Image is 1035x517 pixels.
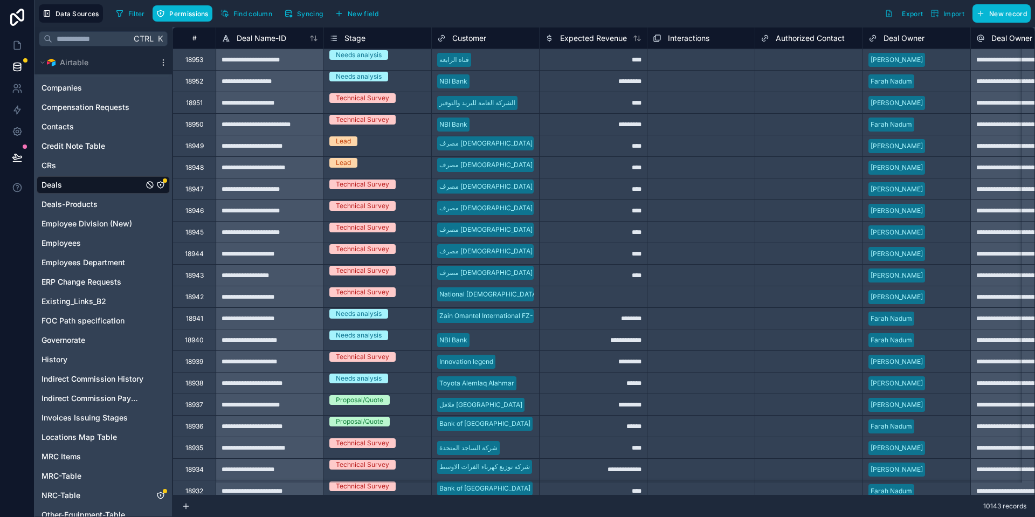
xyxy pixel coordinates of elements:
div: Toyota Alemlaq Alahmar [439,378,514,388]
div: 18951 [186,99,203,107]
span: New field [348,10,378,18]
span: Authorized Contact [776,33,845,44]
a: Permissions [153,5,216,22]
div: شركة الساجد المتحدة [439,443,498,453]
div: Technical Survey [336,223,389,232]
div: 18932 [185,487,203,495]
div: NBI Bank [439,77,467,86]
div: 18936 [185,422,203,431]
div: 18945 [185,228,204,237]
div: [PERSON_NAME] [871,378,923,388]
div: Technical Survey [336,93,389,103]
div: Farah Nadum [871,335,912,345]
div: Technical Survey [336,115,389,125]
div: Farah Nadum [871,486,912,496]
div: Innovation legend [439,357,493,367]
div: NBI Bank [439,120,467,129]
div: Lead [336,136,351,146]
div: الشركة العامة للبريد والتوفير [439,98,515,108]
div: [PERSON_NAME] [871,465,923,474]
div: 18953 [185,56,203,64]
div: [PERSON_NAME] [871,55,923,65]
div: NBI Bank [439,335,467,345]
span: 10143 records [983,502,1026,511]
div: 18942 [185,293,204,301]
a: Syncing [280,5,331,22]
div: Technical Survey [336,481,389,491]
button: Syncing [280,5,327,22]
span: Ctrl [133,32,155,45]
div: 18948 [185,163,204,172]
div: Technical Survey [336,201,389,211]
div: Proposal/Quote [336,417,383,426]
div: [PERSON_NAME] [871,249,923,259]
span: Syncing [297,10,323,18]
button: Import [927,4,968,23]
div: National [DEMOGRAPHIC_DATA] Bank [439,289,556,299]
div: Proposal/Quote [336,395,383,405]
div: 18935 [185,444,203,452]
div: 18937 [185,401,203,409]
div: [PERSON_NAME] [871,98,923,108]
div: [PERSON_NAME] [871,400,923,410]
div: Farah Nadum [871,422,912,431]
span: Deal Name-ID [237,33,286,44]
div: 18934 [185,465,204,474]
span: Find column [233,10,272,18]
div: Needs analysis [336,374,382,383]
div: # [181,34,208,42]
div: 18946 [185,206,204,215]
div: 18950 [185,120,204,129]
div: Farah Nadum [871,77,912,86]
span: Filter [128,10,145,18]
button: Data Sources [39,4,103,23]
button: Permissions [153,5,212,22]
div: [PERSON_NAME] [871,184,923,194]
div: Technical Survey [336,180,389,189]
button: Filter [112,5,149,22]
div: شركة توزيع كهرباء الفرات الاوسط [439,462,530,472]
span: Data Sources [56,10,99,18]
div: مصرف [DEMOGRAPHIC_DATA] [439,246,533,256]
div: Needs analysis [336,309,382,319]
div: 18952 [185,77,203,86]
div: [PERSON_NAME] [871,141,923,151]
span: Customer [452,33,486,44]
div: 18943 [185,271,204,280]
div: Technical Survey [336,352,389,362]
div: 18944 [185,250,204,258]
div: 18941 [186,314,203,323]
div: مصرف [DEMOGRAPHIC_DATA] [439,139,533,148]
div: Zain Omantel International FZ-LIC _ ENI [439,311,560,321]
div: Needs analysis [336,72,382,81]
div: Needs analysis [336,50,382,60]
div: [PERSON_NAME] [871,271,923,280]
span: Interactions [668,33,709,44]
a: New record [968,4,1031,23]
button: New record [972,4,1031,23]
div: [PERSON_NAME] [871,206,923,216]
div: [PERSON_NAME] [871,357,923,367]
button: Find column [217,5,276,22]
div: 18939 [185,357,203,366]
div: Technical Survey [336,287,389,297]
div: [PERSON_NAME] [871,163,923,173]
span: Export [902,10,923,18]
span: Stage [344,33,365,44]
div: قناه الرابعة [439,55,469,65]
div: [PERSON_NAME] [871,292,923,302]
div: Bank of [GEOGRAPHIC_DATA] [439,484,530,493]
div: Farah Nadum [871,314,912,323]
span: Import [943,10,964,18]
div: Technical Survey [336,266,389,275]
div: Technical Survey [336,460,389,470]
div: Technical Survey [336,438,389,448]
div: Lead [336,158,351,168]
div: مصرف [DEMOGRAPHIC_DATA] [439,182,533,191]
div: 18947 [185,185,204,194]
span: K [156,35,164,43]
div: مصرف [DEMOGRAPHIC_DATA] [439,160,533,170]
div: Technical Survey [336,244,389,254]
div: فلافل [GEOGRAPHIC_DATA] [439,400,522,410]
div: [PERSON_NAME] [871,443,923,453]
